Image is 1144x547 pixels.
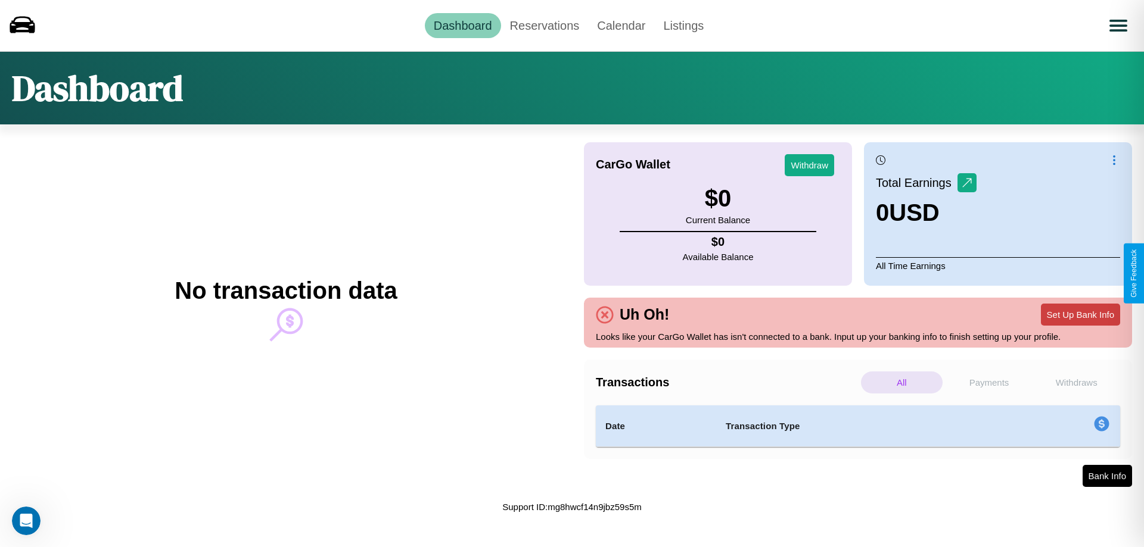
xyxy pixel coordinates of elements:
[949,371,1030,393] p: Payments
[1036,371,1117,393] p: Withdraws
[861,371,943,393] p: All
[1130,249,1138,298] div: Give Feedback
[596,158,670,171] h4: CarGo Wallet
[1083,465,1132,487] button: Bank Info
[726,419,996,433] h4: Transaction Type
[596,405,1120,447] table: simple table
[654,13,713,38] a: Listings
[614,306,675,323] h4: Uh Oh!
[425,13,501,38] a: Dashboard
[501,13,589,38] a: Reservations
[588,13,654,38] a: Calendar
[686,212,750,228] p: Current Balance
[876,172,958,193] p: Total Earnings
[596,376,858,389] h4: Transactions
[683,249,754,265] p: Available Balance
[1041,304,1120,326] button: Set Up Bank Info
[175,277,397,304] h2: No transaction data
[596,329,1120,345] p: Looks like your CarGo Wallet has isn't connected to a bank. Input up your banking info to finish ...
[605,419,707,433] h4: Date
[683,235,754,249] h4: $ 0
[785,154,834,176] button: Withdraw
[12,64,183,112] h1: Dashboard
[876,199,977,226] h3: 0 USD
[1102,9,1135,42] button: Open menu
[502,499,641,515] p: Support ID: mg8hwcf14n9jbz59s5m
[686,185,750,212] h3: $ 0
[876,257,1120,274] p: All Time Earnings
[12,507,41,535] iframe: Intercom live chat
